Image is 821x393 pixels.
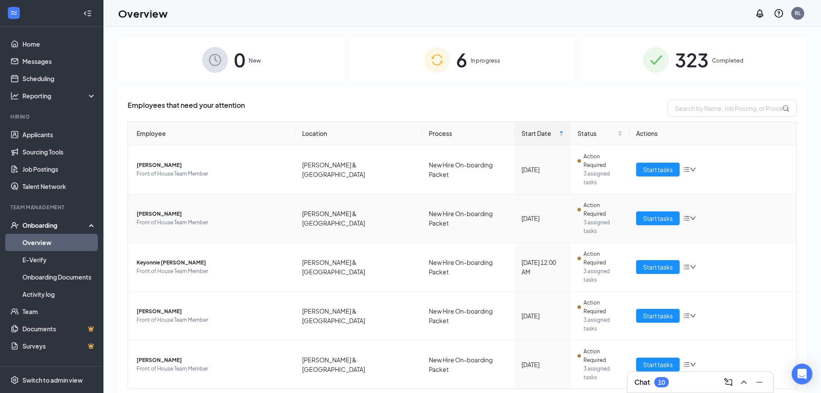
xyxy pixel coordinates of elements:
span: 0 [234,45,245,75]
td: New Hire On-boarding Packet [422,145,515,194]
span: Front of House Team Member [137,218,288,227]
td: New Hire On-boarding Packet [422,340,515,389]
svg: Analysis [10,91,19,100]
div: [DATE] 12:00 AM [521,258,564,277]
td: [PERSON_NAME] & [GEOGRAPHIC_DATA] [295,145,422,194]
span: Employees that need your attention [128,100,245,117]
td: New Hire On-boarding Packet [422,292,515,340]
span: Start tasks [643,214,673,223]
span: [PERSON_NAME] [137,307,288,316]
a: Activity log [22,286,96,303]
span: Start Date [521,129,557,138]
svg: Settings [10,376,19,384]
a: Sourcing Tools [22,143,96,160]
span: bars [683,264,690,270]
svg: ChevronUp [739,377,749,387]
span: Start tasks [643,262,673,272]
div: [DATE] [521,311,564,321]
span: Action Required [584,250,622,267]
span: Status [578,129,616,138]
button: ChevronUp [737,375,751,389]
svg: Notifications [755,8,765,19]
a: DocumentsCrown [22,320,96,337]
div: 10 [658,379,665,386]
span: Action Required [584,347,622,365]
span: down [690,313,696,319]
span: In progress [471,56,500,65]
h3: Chat [634,377,650,387]
a: Scheduling [22,70,96,87]
span: [PERSON_NAME] [137,356,288,365]
div: [DATE] [521,165,564,174]
span: 6 [456,45,467,75]
span: down [690,215,696,221]
button: Start tasks [636,358,680,371]
span: 3 assigned tasks [584,170,622,187]
a: Job Postings [22,160,96,178]
div: [DATE] [521,214,564,223]
span: bars [683,312,690,319]
input: Search by Name, Job Posting, or Process [668,100,797,117]
span: Front of House Team Member [137,365,288,373]
td: [PERSON_NAME] & [GEOGRAPHIC_DATA] [295,340,422,389]
svg: ComposeMessage [723,377,734,387]
span: bars [683,215,690,222]
a: Team [22,303,96,320]
span: Completed [712,56,743,65]
th: Status [571,122,629,145]
td: New Hire On-boarding Packet [422,194,515,243]
a: Overview [22,234,96,251]
a: Onboarding Documents [22,268,96,286]
span: [PERSON_NAME] [137,210,288,218]
td: New Hire On-boarding Packet [422,243,515,292]
span: Front of House Team Member [137,267,288,276]
span: 323 [675,45,709,75]
button: ComposeMessage [721,375,735,389]
span: Start tasks [643,165,673,174]
span: Keyonnie [PERSON_NAME] [137,258,288,267]
svg: QuestionInfo [774,8,784,19]
a: Talent Network [22,178,96,195]
th: Employee [128,122,295,145]
th: Process [422,122,515,145]
span: Action Required [584,152,622,170]
span: down [690,362,696,368]
a: SurveysCrown [22,337,96,355]
span: Start tasks [643,360,673,369]
button: Start tasks [636,309,680,323]
th: Location [295,122,422,145]
td: [PERSON_NAME] & [GEOGRAPHIC_DATA] [295,243,422,292]
span: 3 assigned tasks [584,365,622,382]
div: Open Intercom Messenger [792,364,812,384]
button: Start tasks [636,211,680,225]
button: Start tasks [636,163,680,176]
h1: Overview [118,6,168,21]
span: Front of House Team Member [137,316,288,324]
span: bars [683,361,690,368]
button: Minimize [752,375,766,389]
a: Applicants [22,126,96,143]
span: 3 assigned tasks [584,267,622,284]
svg: UserCheck [10,221,19,230]
button: Start tasks [636,260,680,274]
span: Front of House Team Member [137,170,288,178]
span: 3 assigned tasks [584,316,622,333]
span: Action Required [584,201,622,218]
svg: Collapse [83,9,92,18]
div: RL [795,9,801,17]
td: [PERSON_NAME] & [GEOGRAPHIC_DATA] [295,292,422,340]
th: Actions [629,122,796,145]
span: [PERSON_NAME] [137,161,288,170]
span: down [690,264,696,270]
span: New [249,56,261,65]
span: bars [683,166,690,173]
div: Team Management [10,204,94,211]
a: E-Verify [22,251,96,268]
a: Messages [22,53,96,70]
div: Reporting [22,91,97,100]
svg: Minimize [754,377,765,387]
a: Home [22,35,96,53]
svg: WorkstreamLogo [9,9,18,17]
div: [DATE] [521,360,564,369]
span: 3 assigned tasks [584,218,622,236]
